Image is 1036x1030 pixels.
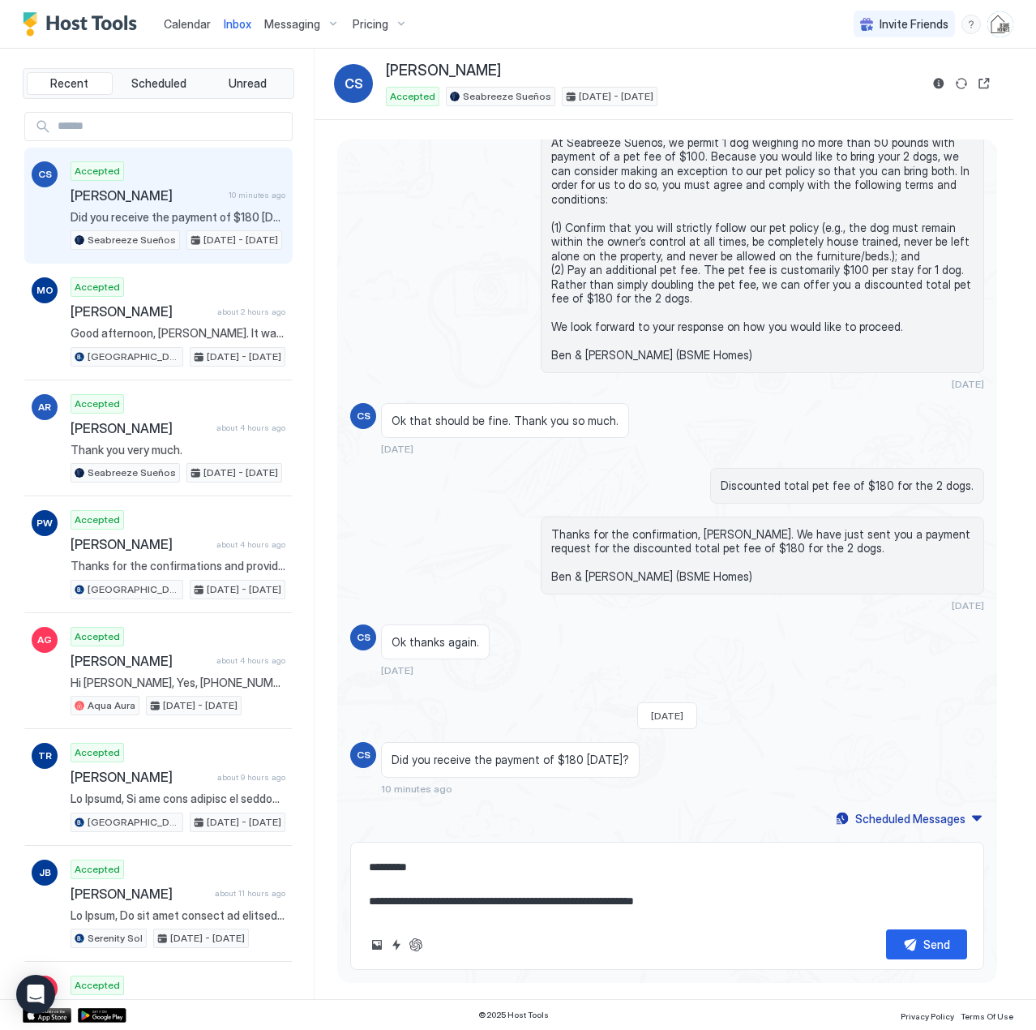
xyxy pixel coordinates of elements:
span: [DATE] [952,378,984,390]
span: [DATE] [381,443,413,455]
span: CS [357,748,370,762]
span: Accepted [75,978,120,993]
button: Upload image [367,935,387,955]
span: [PERSON_NAME] [386,62,501,80]
div: Scheduled Messages [855,810,965,827]
a: Terms Of Use [961,1006,1013,1024]
span: about 4 hours ago [216,423,285,433]
span: about 4 hours ago [216,655,285,666]
span: [DATE] [952,599,984,612]
span: Ok that should be fine. Thank you so much. [392,414,619,428]
span: CS [357,409,370,423]
span: Invite Friends [880,17,948,32]
span: [PERSON_NAME] [71,536,210,552]
span: [PERSON_NAME] [71,886,208,902]
span: © 2025 Host Tools [478,1010,549,1020]
span: Scheduled [131,76,186,91]
span: Ok thanks again. [392,635,479,650]
span: Lo Ipsum, Do sit amet consect ad elitsed doe te Incididu Utl etd magnaa en adminim ven qui nostru... [71,908,285,923]
span: Accepted [75,513,120,527]
span: 10 minutes ago [229,190,285,200]
span: [DATE] - [DATE] [203,233,278,247]
span: JB [39,865,51,880]
span: about 4 hours ago [216,539,285,550]
span: about 2 hours ago [217,307,285,317]
div: User profile [987,11,1013,37]
span: AR [38,400,51,414]
span: Thank you very much. [71,443,285,457]
span: Thanks for the confirmations and providing a copy of your ID via WhatsApp, [PERSON_NAME]. In the ... [71,559,285,573]
span: CS [345,74,363,93]
button: Unread [204,72,290,95]
span: CS [357,630,370,645]
span: [DATE] - [DATE] [207,350,281,364]
span: Thanks for the confirmation, [PERSON_NAME]. We have just sent you a payment request for the disco... [551,527,974,584]
button: Open reservation [974,74,994,93]
a: Inbox [224,15,251,32]
span: [DATE] - [DATE] [579,89,653,104]
span: Terms Of Use [961,1011,1013,1021]
span: Accepted [75,164,120,178]
span: Aqua Aura [88,698,135,713]
span: about 11 hours ago [215,888,285,899]
span: Did you receive the payment of $180 [DATE]? [71,210,285,225]
span: [PERSON_NAME] [71,187,222,204]
span: [DATE] - [DATE] [207,815,281,830]
span: Hi [PERSON_NAME], Yes, [PHONE_NUMBER] is our cell number to which you can send us a copy of your ... [71,676,285,690]
a: Google Play Store [78,1008,126,1023]
span: MO [36,283,54,298]
span: [DATE] - [DATE] [163,698,238,713]
span: [PERSON_NAME] [71,303,211,320]
span: Inbox [224,17,251,31]
span: TR [38,749,52,763]
span: [PERSON_NAME] [71,769,211,785]
div: tab-group [23,68,294,99]
button: Scheduled [116,72,202,95]
span: Accepted [75,280,120,294]
span: Unread [229,76,267,91]
span: [DATE] [651,710,683,722]
span: Hi [PERSON_NAME], At Seabreeze Sueños, we permit 1 dog weighing no more than 50 pounds with payme... [551,107,974,363]
span: Accepted [75,397,120,411]
span: CS [38,167,52,182]
span: Lo Ipsumd, Si ame cons adipisc el seddoei tem in Utlabore Etdol mag aliqua en adminim ven qui nos... [71,792,285,806]
span: Accepted [75,629,120,644]
div: menu [961,15,981,34]
span: Accepted [390,89,435,104]
span: [DATE] - [DATE] [203,466,278,480]
span: [DATE] - [DATE] [207,582,281,597]
span: Did you receive the payment of $180 [DATE]? [392,753,629,767]
span: Seabreeze Sueños [88,233,176,247]
span: Seabreeze Sueños [88,466,176,480]
button: Send [886,929,967,959]
span: [DATE] - [DATE] [170,931,245,946]
span: Serenity Sol [88,931,143,946]
span: Discounted total pet fee of $180 for the 2 dogs. [721,479,974,493]
div: Send [923,936,950,953]
span: Accepted [75,862,120,877]
button: Scheduled Messages [833,808,984,830]
button: ChatGPT Auto Reply [406,935,426,955]
input: Input Field [51,113,292,140]
span: AG [37,633,52,647]
span: 10 minutes ago [381,783,452,795]
span: [GEOGRAPHIC_DATA] [88,815,179,830]
span: Accepted [75,745,120,760]
span: Messaging [264,17,320,32]
span: [GEOGRAPHIC_DATA] [88,582,179,597]
span: Recent [50,76,88,91]
span: Privacy Policy [901,1011,954,1021]
button: Reservation information [929,74,948,93]
span: [DATE] [381,664,413,676]
button: Sync reservation [952,74,971,93]
button: Recent [27,72,113,95]
span: Good afternoon, [PERSON_NAME]. It was our pleasure hosting you at [GEOGRAPHIC_DATA]! We hope you ... [71,326,285,341]
span: [GEOGRAPHIC_DATA] [88,350,179,364]
a: Host Tools Logo [23,12,144,36]
span: Pricing [353,17,388,32]
a: App Store [23,1008,71,1023]
span: [PERSON_NAME] [71,653,210,669]
span: Seabreeze Sueños [463,89,551,104]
